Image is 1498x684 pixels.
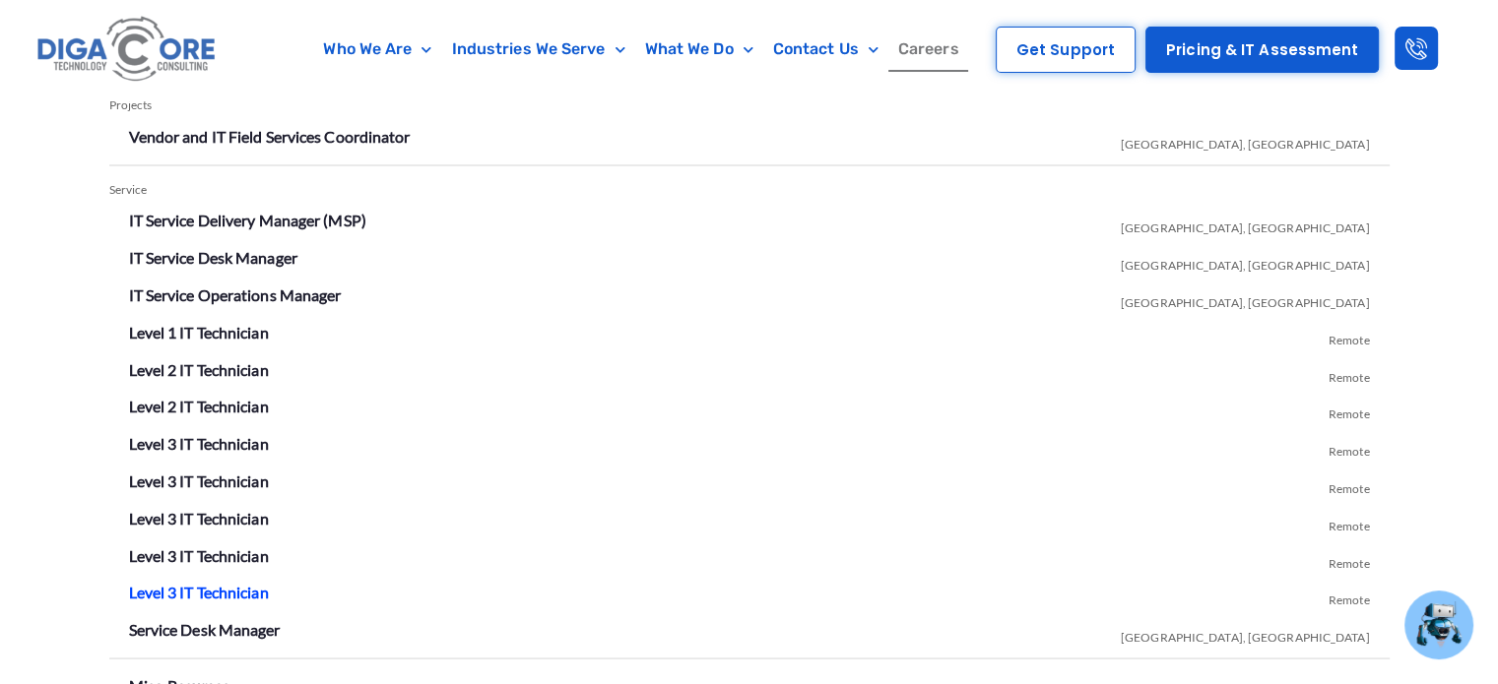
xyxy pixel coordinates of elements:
[129,619,281,638] a: Service Desk Manager
[996,27,1136,73] a: Get Support
[1329,354,1370,392] span: Remote
[1329,391,1370,428] span: Remote
[129,284,342,303] a: IT Service Operations Manager
[1121,121,1370,158] span: [GEOGRAPHIC_DATA], [GEOGRAPHIC_DATA]
[888,27,969,72] a: Careers
[129,433,269,452] a: Level 3 IT Technician
[635,27,763,72] a: What We Do
[129,247,297,266] a: IT Service Desk Manager
[300,27,982,72] nav: Menu
[129,396,269,414] a: Level 2 IT Technician
[1329,503,1370,540] span: Remote
[129,126,411,145] a: Vendor and IT Field Services Coordinator
[1121,242,1370,280] span: [GEOGRAPHIC_DATA], [GEOGRAPHIC_DATA]
[1329,317,1370,354] span: Remote
[33,10,222,90] img: Digacore logo 1
[1329,428,1370,466] span: Remote
[1145,27,1379,73] a: Pricing & IT Assessment
[1329,466,1370,503] span: Remote
[129,322,269,341] a: Level 1 IT Technician
[129,508,269,527] a: Level 3 IT Technician
[442,27,635,72] a: Industries We Serve
[1121,205,1370,242] span: [GEOGRAPHIC_DATA], [GEOGRAPHIC_DATA]
[313,27,441,72] a: Who We Are
[129,210,366,228] a: IT Service Delivery Manager (MSP)
[129,582,269,600] a: Level 3 IT Technician
[129,545,269,564] a: Level 3 IT Technician
[1121,614,1370,652] span: [GEOGRAPHIC_DATA], [GEOGRAPHIC_DATA]
[1016,42,1115,57] span: Get Support
[1121,280,1370,317] span: [GEOGRAPHIC_DATA], [GEOGRAPHIC_DATA]
[109,175,1390,204] div: Service
[129,470,269,489] a: Level 3 IT Technician
[763,27,888,72] a: Contact Us
[129,359,269,378] a: Level 2 IT Technician
[1329,540,1370,578] span: Remote
[1166,42,1358,57] span: Pricing & IT Assessment
[109,91,1390,119] div: Projects
[1329,577,1370,614] span: Remote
